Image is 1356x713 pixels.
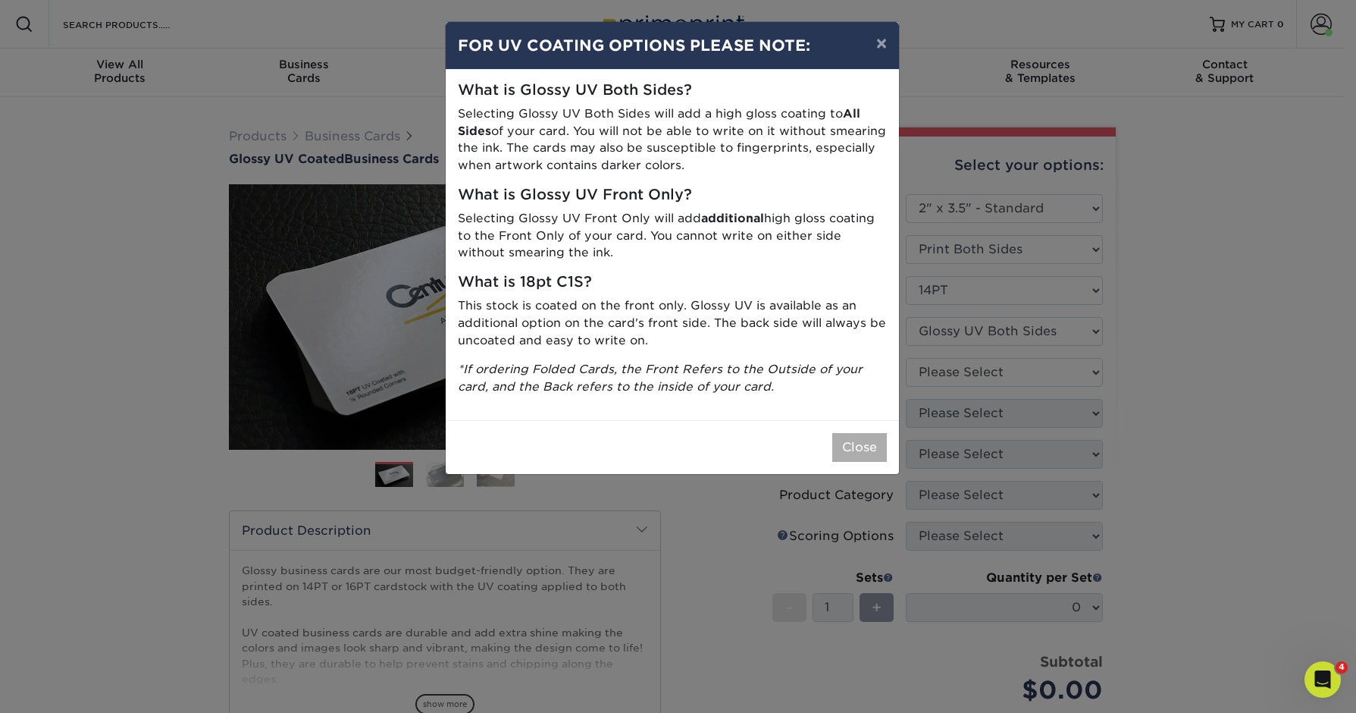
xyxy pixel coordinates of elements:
iframe: Intercom live chat [1304,661,1341,698]
h4: FOR UV COATING OPTIONS PLEASE NOTE: [458,34,887,57]
p: This stock is coated on the front only. Glossy UV is available as an additional option on the car... [458,297,887,349]
h5: What is Glossy UV Both Sides? [458,82,887,99]
p: Selecting Glossy UV Both Sides will add a high gloss coating to of your card. You will not be abl... [458,105,887,174]
p: Selecting Glossy UV Front Only will add high gloss coating to the Front Only of your card. You ca... [458,210,887,262]
strong: additional [701,211,764,225]
span: 4 [1336,661,1348,674]
button: Close [832,433,887,462]
i: *If ordering Folded Cards, the Front Refers to the Outside of your card, and the Back refers to t... [458,362,863,394]
h5: What is Glossy UV Front Only? [458,187,887,204]
h5: What is 18pt C1S? [458,274,887,291]
strong: All Sides [458,106,860,138]
button: × [864,22,899,64]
